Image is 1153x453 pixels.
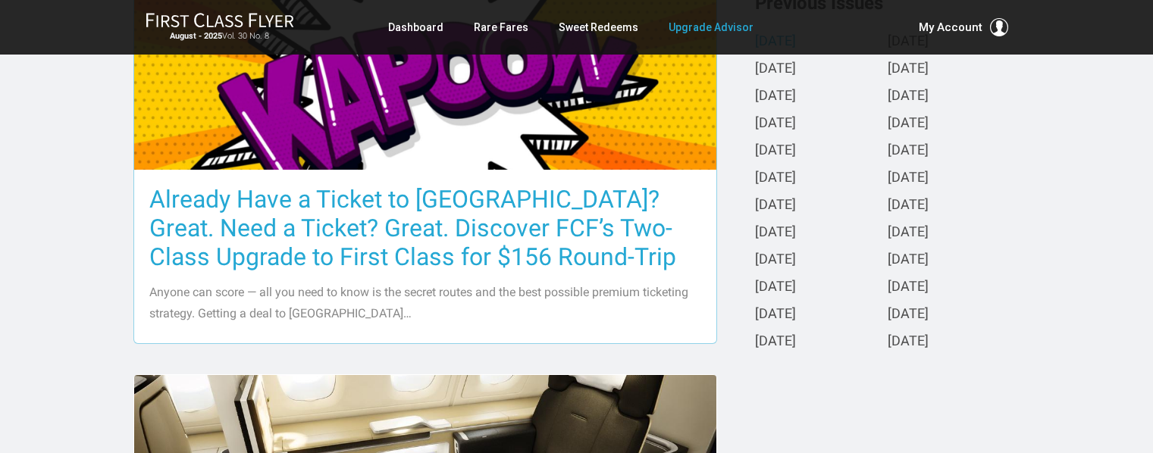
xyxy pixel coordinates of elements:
[888,198,929,214] a: [DATE]
[755,89,796,105] a: [DATE]
[388,14,443,41] a: Dashboard
[170,31,222,41] strong: August - 2025
[146,31,294,42] small: Vol. 30 No. 8
[888,280,929,295] a: [DATE]
[755,252,796,268] a: [DATE]
[755,116,796,132] a: [DATE]
[669,14,754,41] a: Upgrade Advisor
[888,89,929,105] a: [DATE]
[755,61,796,77] a: [DATE]
[755,225,796,241] a: [DATE]
[888,225,929,241] a: [DATE]
[888,307,929,323] a: [DATE]
[559,14,638,41] a: Sweet Redeems
[888,143,929,159] a: [DATE]
[888,334,929,350] a: [DATE]
[149,185,701,271] h3: Already Have a Ticket to [GEOGRAPHIC_DATA]? Great. Need a Ticket? Great. Discover FCF’s Two-Class...
[146,12,294,42] a: First Class FlyerAugust - 2025Vol. 30 No. 8
[888,61,929,77] a: [DATE]
[146,12,294,28] img: First Class Flyer
[755,307,796,323] a: [DATE]
[888,252,929,268] a: [DATE]
[755,170,796,186] a: [DATE]
[474,14,528,41] a: Rare Fares
[919,18,982,36] span: My Account
[149,282,701,324] p: Anyone can score — all you need to know is the secret routes and the best possible premium ticket...
[755,280,796,295] a: [DATE]
[888,170,929,186] a: [DATE]
[888,116,929,132] a: [DATE]
[755,198,796,214] a: [DATE]
[755,334,796,350] a: [DATE]
[919,18,1008,36] button: My Account
[755,143,796,159] a: [DATE]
